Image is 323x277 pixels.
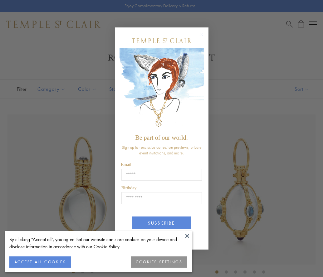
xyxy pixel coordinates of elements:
button: Close dialog [200,34,208,41]
button: COOKIES SETTINGS [131,256,187,268]
span: Sign up for exclusive collection previews, private event invitations, and more. [122,144,202,156]
span: Email [121,162,131,167]
img: c4a9eb12-d91a-4d4a-8ee0-386386f4f338.jpeg [120,48,204,131]
span: Be part of our world. [135,134,188,141]
button: SUBSCRIBE [132,216,191,229]
div: By clicking “Accept all”, you agree that our website can store cookies on your device and disclos... [9,236,187,250]
button: ACCEPT ALL COOKIES [9,256,71,268]
input: Email [121,169,202,181]
span: Birthday [121,186,137,190]
img: Temple St. Clair [132,38,191,43]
